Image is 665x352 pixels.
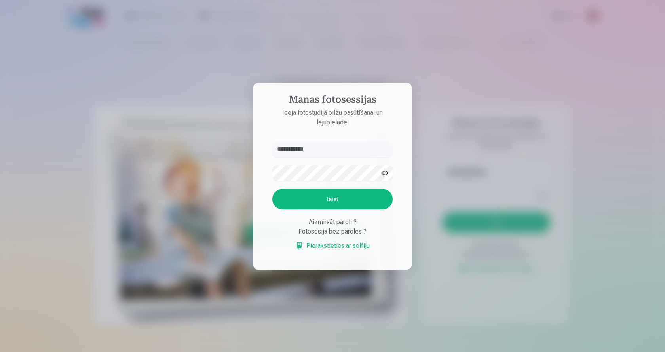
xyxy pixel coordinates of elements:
a: Pierakstieties ar selfiju [295,241,370,251]
h4: Manas fotosessijas [264,94,401,108]
div: Aizmirsāt paroli ? [272,217,393,227]
button: Ieiet [272,189,393,209]
p: Ieeja fotostudijā bilžu pasūtīšanai un lejupielādei [264,108,401,127]
div: Fotosesija bez paroles ? [272,227,393,236]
